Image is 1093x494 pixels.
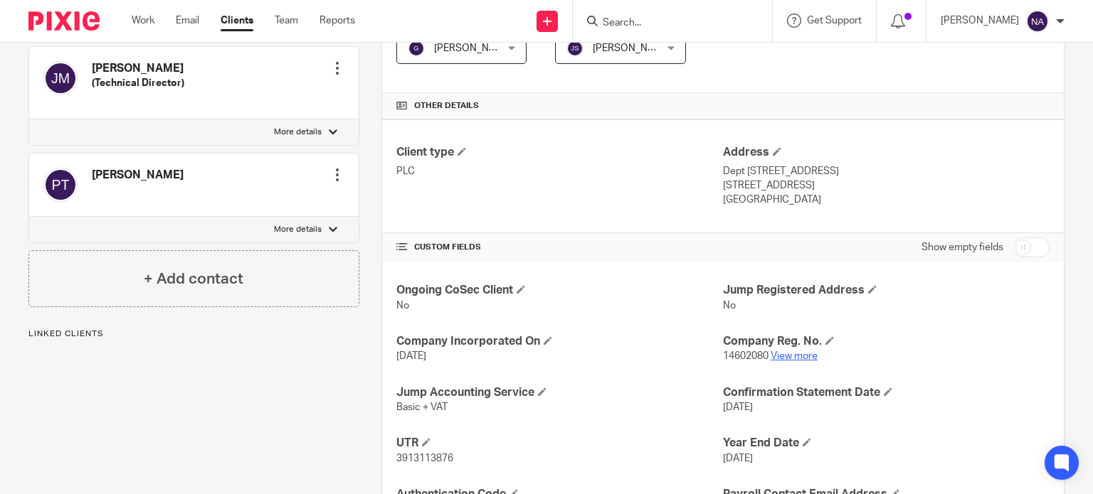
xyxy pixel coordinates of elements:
[221,14,253,28] a: Clients
[771,351,818,361] a: View more
[92,76,184,90] h5: (Technical Director)
[28,328,359,340] p: Linked clients
[396,283,723,298] h4: Ongoing CoSec Client
[275,14,298,28] a: Team
[396,453,453,463] span: 3913113876
[396,436,723,451] h4: UTR
[723,164,1050,178] p: Dept [STREET_ADDRESS]
[723,334,1050,349] h4: Company Reg. No.
[941,14,1019,28] p: [PERSON_NAME]
[28,11,100,31] img: Pixie
[408,40,425,57] img: svg%3E
[1026,10,1049,33] img: svg%3E
[396,164,723,178] p: PLC
[723,453,753,463] span: [DATE]
[132,14,154,28] a: Work
[434,43,512,53] span: [PERSON_NAME]
[723,301,736,311] span: No
[92,168,184,183] h4: [PERSON_NAME]
[723,283,1050,298] h4: Jump Registered Address
[396,351,426,361] span: [DATE]
[723,436,1050,451] h4: Year End Date
[396,385,723,400] h4: Jump Accounting Service
[144,268,243,290] h4: + Add contact
[396,242,723,253] h4: CUSTOM FIELDS
[723,178,1050,193] p: [STREET_ADDRESS]
[274,224,322,235] p: More details
[320,14,355,28] a: Reports
[92,61,184,76] h4: [PERSON_NAME]
[601,17,729,30] input: Search
[723,402,753,412] span: [DATE]
[723,145,1050,160] h4: Address
[396,145,723,160] h4: Client type
[593,43,671,53] span: [PERSON_NAME]
[414,100,479,112] span: Other details
[922,240,1003,254] label: Show empty fields
[723,351,769,361] span: 14602080
[396,402,448,412] span: Basic + VAT
[566,40,584,57] img: svg%3E
[723,193,1050,207] p: [GEOGRAPHIC_DATA]
[43,168,78,202] img: svg%3E
[176,14,199,28] a: Email
[723,385,1050,400] h4: Confirmation Statement Date
[43,61,78,95] img: svg%3E
[396,334,723,349] h4: Company Incorporated On
[274,127,322,138] p: More details
[807,16,862,26] span: Get Support
[396,301,409,311] span: No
